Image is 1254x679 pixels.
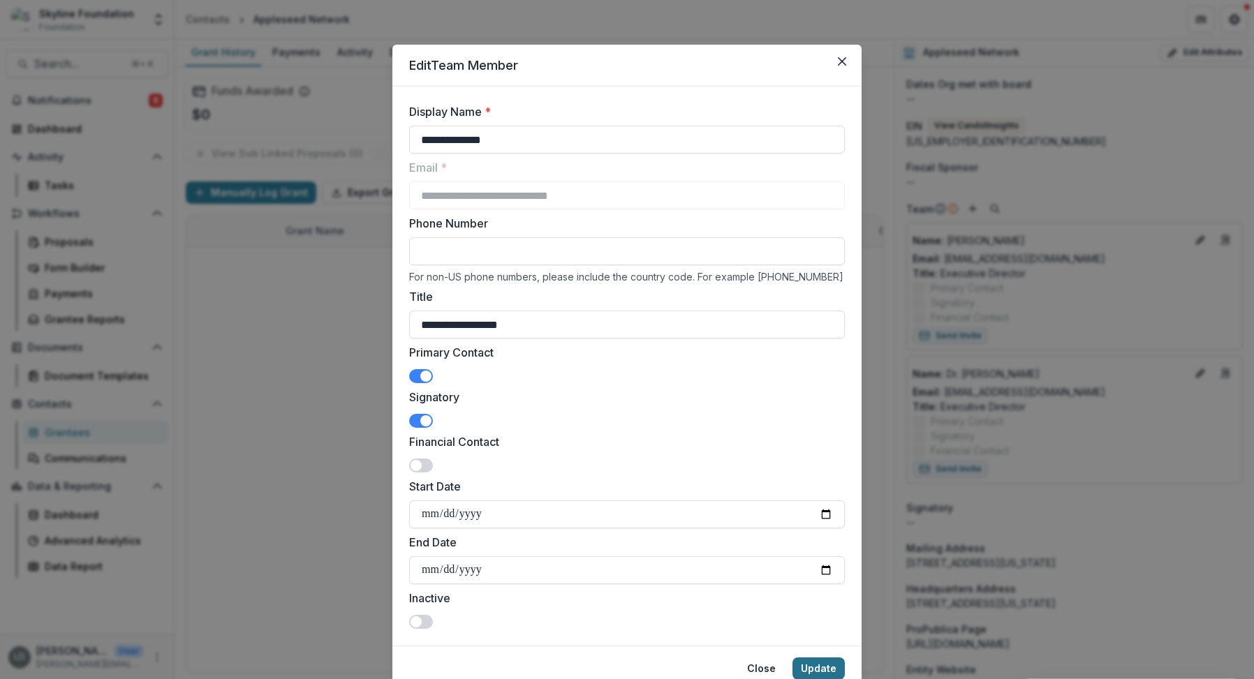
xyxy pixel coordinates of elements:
label: Phone Number [409,215,836,232]
label: Inactive [409,590,836,606]
label: Financial Contact [409,433,836,450]
label: Title [409,288,836,305]
div: For non-US phone numbers, please include the country code. For example [PHONE_NUMBER] [409,271,845,283]
label: End Date [409,534,836,551]
label: Signatory [409,389,836,405]
label: Display Name [409,103,836,120]
header: Edit Team Member [392,45,862,87]
label: Start Date [409,478,836,495]
button: Close [831,50,853,73]
label: Primary Contact [409,344,836,361]
label: Email [409,159,836,176]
